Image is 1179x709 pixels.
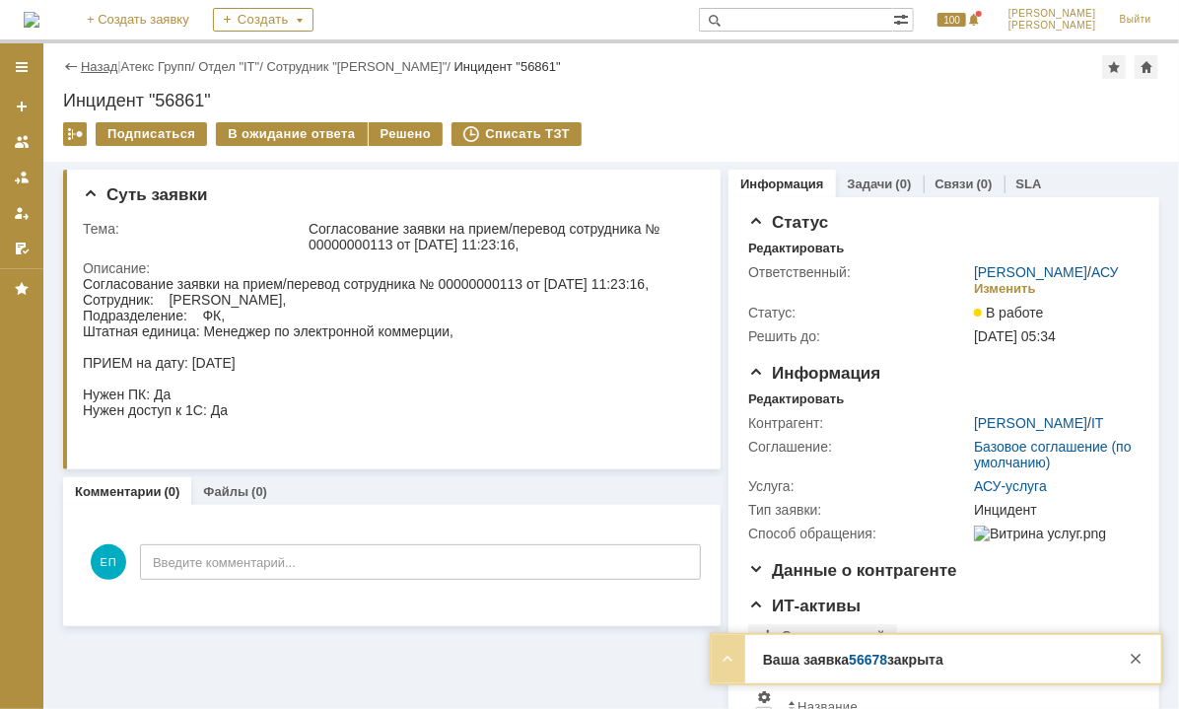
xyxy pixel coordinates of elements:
span: Настройки [756,689,772,705]
img: logo [24,12,39,28]
a: Информация [740,177,823,191]
a: Файлы [203,484,248,499]
div: Тема: [83,221,305,237]
span: [PERSON_NAME] [1008,8,1096,20]
div: Ответственный: [748,264,970,280]
div: Тип заявки: [748,502,970,518]
span: Информация [748,364,880,383]
span: Данные о контрагенте [748,561,957,580]
div: Инцидент "56861" [454,59,561,74]
div: / [198,59,266,74]
strong: Ваша заявка закрыта [763,652,943,668]
a: 56678 [849,652,887,668]
span: 100 [937,13,966,27]
a: Сотрудник "[PERSON_NAME]" [266,59,447,74]
a: Комментарии [75,484,162,499]
div: Закрыть [1124,647,1147,671]
div: Редактировать [748,241,844,256]
div: Контрагент: [748,415,970,431]
a: Создать заявку [6,91,37,122]
span: [DATE] 05:34 [974,328,1056,344]
a: Перейти на домашнюю страницу [24,12,39,28]
div: Редактировать [748,391,844,407]
span: ИТ-активы [748,597,861,615]
a: Связи [936,177,974,191]
div: (0) [896,177,912,191]
span: [PERSON_NAME] [1008,20,1096,32]
div: Способ обращения: [748,526,970,541]
div: (0) [165,484,180,499]
div: Решить до: [748,328,970,344]
a: Базовое соглашение (по умолчанию) [974,439,1132,470]
a: АСУ [1091,264,1119,280]
a: Заявки на командах [6,126,37,158]
div: Согласование заявки на прием/перевод сотрудника № 00000000113 от [DATE] 11:23:16, [309,221,695,252]
div: / [266,59,453,74]
div: / [974,264,1119,280]
span: Статус [748,213,828,232]
span: В работе [974,305,1043,320]
div: Развернуть [716,647,739,671]
div: Статус: [748,305,970,320]
div: Сделать домашней страницей [1135,55,1158,79]
div: Описание: [83,260,699,276]
div: (0) [251,484,267,499]
div: Инцидент [974,502,1132,518]
div: Услуга: [748,478,970,494]
div: / [974,415,1103,431]
div: Добавить в избранное [1102,55,1126,79]
div: / [121,59,199,74]
a: Атекс Групп [121,59,191,74]
a: Мои заявки [6,197,37,229]
a: SLA [1016,177,1042,191]
div: Создать [213,8,313,32]
img: Витрина услуг.png [974,526,1106,541]
a: IT [1091,415,1103,431]
div: (0) [977,177,993,191]
div: Изменить [974,281,1036,297]
div: | [117,58,120,73]
a: [PERSON_NAME] [974,264,1087,280]
a: Отдел "IT" [198,59,259,74]
span: ЕП [91,544,126,580]
a: Мои согласования [6,233,37,264]
a: Задачи [848,177,893,191]
div: Работа с массовостью [63,122,87,146]
div: Соглашение: [748,439,970,455]
a: АСУ-услуга [974,478,1047,494]
span: Расширенный поиск [893,9,913,28]
div: Инцидент "56861" [63,91,1159,110]
a: Заявки в моей ответственности [6,162,37,193]
a: Назад [81,59,117,74]
a: [PERSON_NAME] [974,415,1087,431]
span: Суть заявки [83,185,207,204]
